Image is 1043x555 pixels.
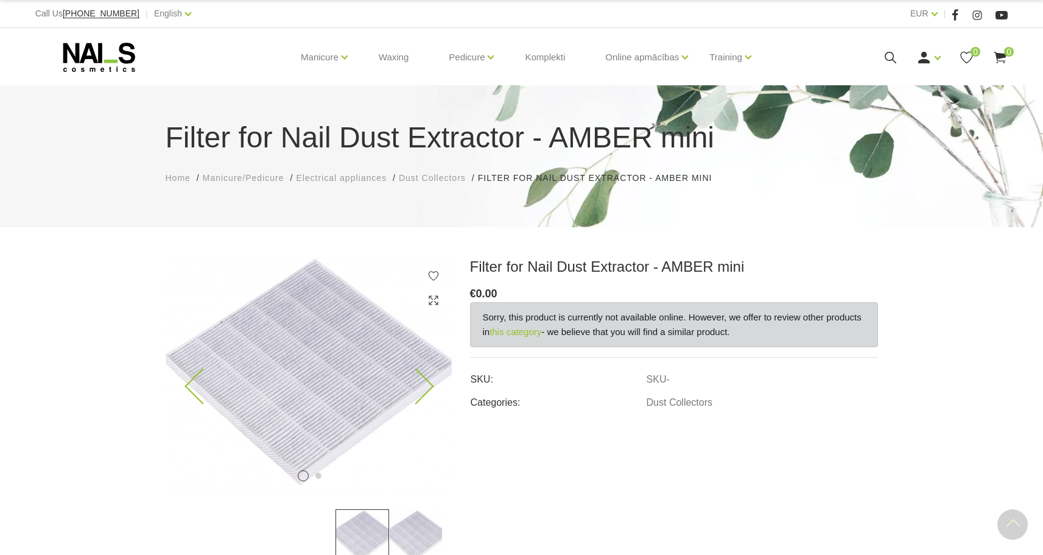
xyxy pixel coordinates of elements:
a: 0 [959,50,974,65]
li: Filter for Nail Dust Extractor - AMBER mini [478,172,725,185]
a: Manicure/Pedicure [203,172,284,185]
h3: Filter for Nail Dust Extractor - AMBER mini [470,258,878,276]
span: 0 [1004,47,1014,57]
span: Dust Collectors [399,173,466,183]
a: English [154,6,182,21]
a: [PHONE_NUMBER] [63,9,139,18]
td: SKU: [470,364,646,387]
span: Home [166,173,191,183]
a: Electrical appliances [296,172,387,185]
a: EUR [910,6,929,21]
a: Manicure [301,33,339,82]
a: Online apmācības [605,33,679,82]
span: Manicure/Pedicure [203,173,284,183]
button: 2 of 2 [315,473,321,479]
h1: Filter for Nail Dust Extractor - AMBER mini [166,116,878,160]
button: 1 of 2 [298,470,309,481]
a: Komplekti [515,28,575,87]
a: Dust Collectors [399,172,466,185]
a: Pedicure [449,33,485,82]
a: Dust Collectors [647,397,712,408]
a: Training [709,33,742,82]
span: 0.00 [476,288,497,300]
div: Call Us [35,6,139,21]
span: | [146,6,148,21]
span: | [944,6,946,21]
a: Home [166,172,191,185]
div: Sorry, this product is currently not available online. However, we offer to review other products... [470,302,878,347]
span: Electrical appliances [296,173,387,183]
a: Waxing [369,28,418,87]
img: ... [166,258,452,491]
a: SKU- [647,374,670,385]
span: € [470,288,476,300]
span: 0 [971,47,980,57]
td: Categories: [470,387,646,410]
a: 0 [992,50,1008,65]
a: this category [490,325,541,339]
